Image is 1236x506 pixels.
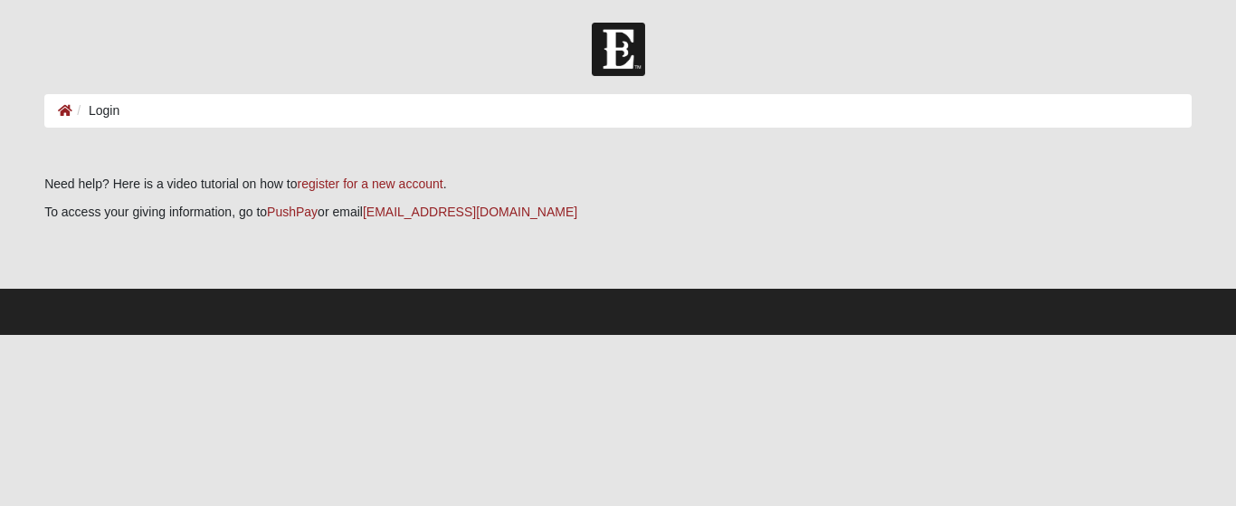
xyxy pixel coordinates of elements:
p: Need help? Here is a video tutorial on how to . [44,175,1192,194]
a: [EMAIL_ADDRESS][DOMAIN_NAME] [363,205,577,219]
p: To access your giving information, go to or email [44,203,1192,222]
li: Login [72,101,119,120]
a: register for a new account [298,177,443,191]
img: Church of Eleven22 Logo [592,23,645,76]
a: PushPay [267,205,318,219]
